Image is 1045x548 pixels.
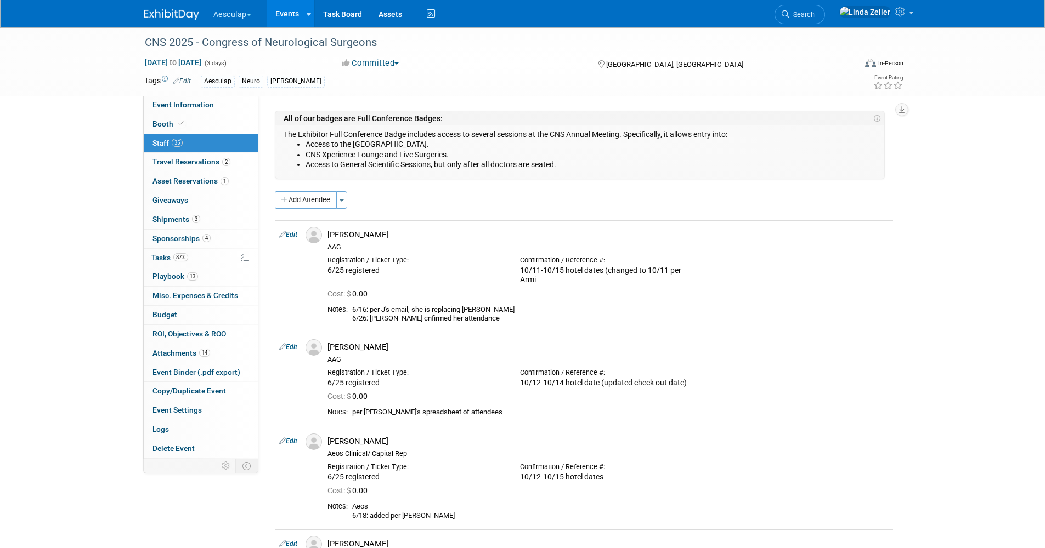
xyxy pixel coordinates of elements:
[151,253,188,262] span: Tasks
[839,6,891,18] img: Linda Zeller
[520,368,696,377] div: Confirmation / Reference #:
[221,177,229,185] span: 1
[284,113,870,123] td: All of our badges are Full Conference Badges:
[152,444,195,453] span: Delete Event
[279,437,297,445] a: Edit
[204,60,227,67] span: (3 days)
[144,75,191,88] td: Tags
[327,289,352,298] span: Cost: $
[144,115,258,134] a: Booth
[520,266,696,286] div: 10/11-10/15 hotel dates (changed to 10/11 per Armi
[199,349,210,357] span: 14
[144,153,258,172] a: Travel Reservations2
[791,57,904,73] div: Event Format
[865,59,876,67] img: Format-Inperson.png
[327,355,889,364] div: AAG
[152,310,177,319] span: Budget
[144,439,258,458] a: Delete Event
[327,243,889,252] div: AAG
[144,306,258,324] a: Budget
[172,139,183,147] span: 35
[152,100,214,109] span: Event Information
[327,486,352,495] span: Cost: $
[152,157,230,166] span: Travel Reservations
[352,408,889,417] div: per [PERSON_NAME]'s spreadsheet of attendees
[327,230,889,240] div: [PERSON_NAME]
[306,227,322,243] img: Associate-Profile-5.png
[217,459,236,473] td: Personalize Event Tab Strip
[222,158,230,166] span: 2
[144,382,258,401] a: Copy/Duplicate Event
[178,121,184,127] i: Booth reservation complete
[327,392,352,401] span: Cost: $
[327,392,372,401] span: 0.00
[327,408,348,416] div: Notes:
[152,139,183,147] span: Staff
[327,436,889,447] div: [PERSON_NAME]
[144,363,258,382] a: Event Binder (.pdf export)
[152,425,169,433] span: Logs
[141,33,839,53] div: CNS 2025 - Congress of Neurological Surgeons
[327,486,372,495] span: 0.00
[327,472,504,482] div: 6/25 registered
[327,289,372,298] span: 0.00
[279,343,297,351] a: Edit
[789,10,815,19] span: Search
[201,76,235,87] div: Aesculap
[187,272,198,281] span: 13
[327,449,889,458] div: Aeos Clinical/ Capital Rep
[173,253,188,261] span: 87%
[327,502,348,511] div: Notes:
[275,191,337,209] button: Add Attendee
[352,305,889,323] div: 6/16: per J's email, she is replacing [PERSON_NAME] 6/26: [PERSON_NAME] cnfirmed her attendance
[144,210,258,229] a: Shipments3
[352,502,889,520] div: Aeos 6/18: added per [PERSON_NAME]
[327,305,348,314] div: Notes:
[144,134,258,153] a: Staff35
[520,472,696,482] div: 10/12-10/15 hotel dates
[306,159,873,169] li: Access to General Scientific Sessions, but only after all doctors are seated.
[144,420,258,439] a: Logs
[144,325,258,344] a: ROI, Objectives & ROO
[235,459,258,473] td: Toggle Event Tabs
[144,267,258,286] a: Playbook13
[144,191,258,210] a: Giveaways
[202,234,211,242] span: 4
[152,406,202,414] span: Event Settings
[279,231,297,238] a: Edit
[152,349,210,357] span: Attachments
[520,378,696,388] div: 10/12-10/14 hotel date (updated check out date)
[152,329,226,338] span: ROI, Objectives & ROO
[306,150,873,159] li: CNS Xperience Lounge and Live Surgeries.
[327,256,504,265] div: Registration / Ticket Type:
[152,234,211,243] span: Sponsorships
[144,96,258,115] a: Event Information
[873,75,903,81] div: Event Rating
[144,249,258,267] a: Tasks87%
[520,256,696,265] div: Confirmation / Reference #:
[168,58,178,67] span: to
[327,368,504,377] div: Registration / Ticket Type:
[144,230,258,248] a: Sponsorships4
[144,401,258,420] a: Event Settings
[775,5,825,24] a: Search
[267,76,325,87] div: [PERSON_NAME]
[144,9,199,20] img: ExhibitDay
[306,339,322,356] img: Associate-Profile-5.png
[327,378,504,388] div: 6/25 registered
[144,344,258,363] a: Attachments14
[306,139,873,149] li: Access to the [GEOGRAPHIC_DATA].
[173,77,191,85] a: Edit
[279,540,297,547] a: Edit
[144,172,258,191] a: Asset Reservations1
[327,342,889,352] div: [PERSON_NAME]
[606,60,743,68] span: [GEOGRAPHIC_DATA], [GEOGRAPHIC_DATA]
[192,215,200,223] span: 3
[878,59,903,67] div: In-Person
[152,291,238,300] span: Misc. Expenses & Credits
[152,386,226,395] span: Copy/Duplicate Event
[152,272,198,281] span: Playbook
[284,129,873,175] td: The Exhibitor Full Conference Badge includes access to several sessions at the CNS Annual Meeting...
[152,119,186,128] span: Booth
[338,58,403,69] button: Committed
